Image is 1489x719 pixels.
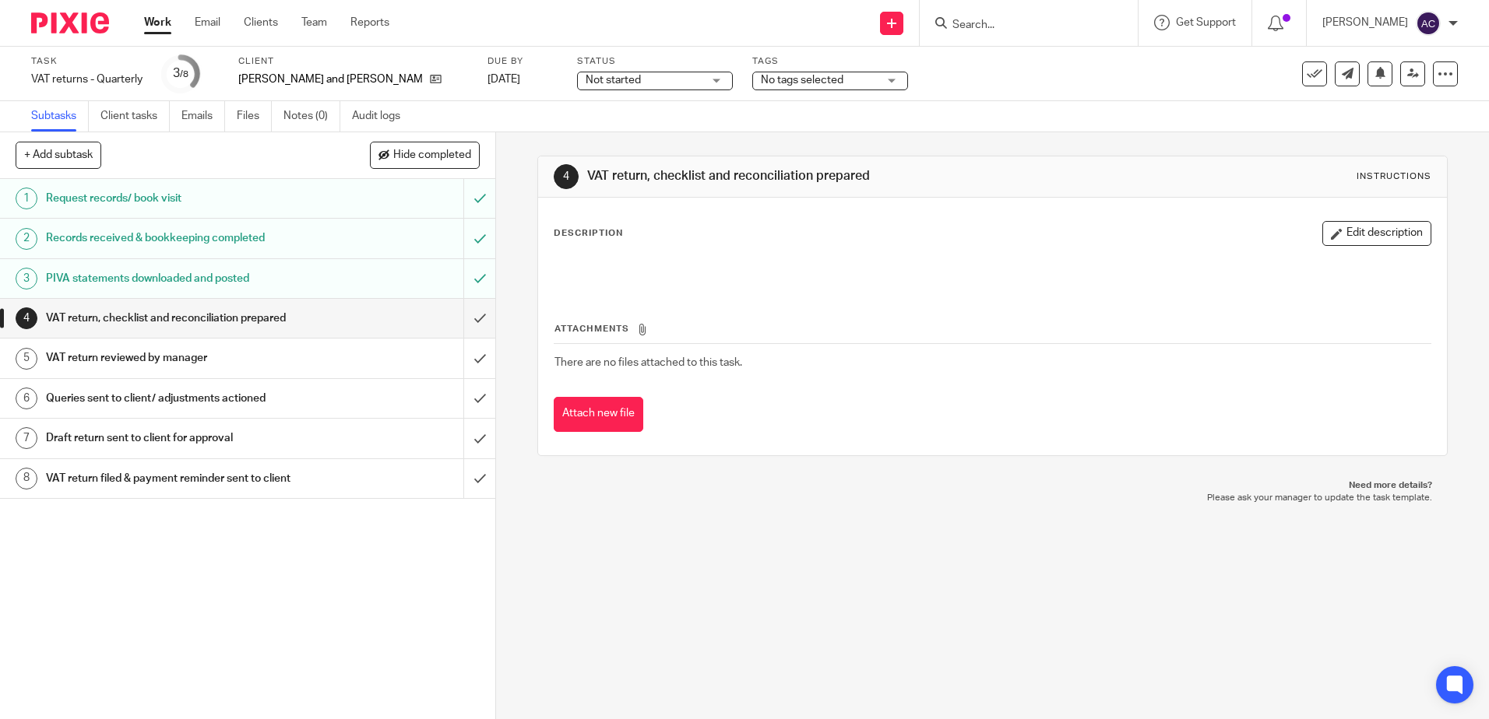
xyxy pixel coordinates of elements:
[553,479,1431,492] p: Need more details?
[144,15,171,30] a: Work
[46,226,314,250] h1: Records received & bookkeeping completed
[488,55,558,68] label: Due by
[46,267,314,290] h1: PIVA statements downloaded and posted
[1322,15,1408,30] p: [PERSON_NAME]
[350,15,389,30] a: Reports
[283,101,340,132] a: Notes (0)
[244,15,278,30] a: Clients
[951,19,1091,33] input: Search
[16,142,101,168] button: + Add subtask
[173,65,188,82] div: 3
[301,15,327,30] a: Team
[554,357,742,368] span: There are no files attached to this task.
[16,348,37,370] div: 5
[16,427,37,449] div: 7
[31,12,109,33] img: Pixie
[761,75,843,86] span: No tags selected
[181,101,225,132] a: Emails
[554,164,579,189] div: 4
[16,188,37,209] div: 1
[1416,11,1441,36] img: svg%3E
[46,387,314,410] h1: Queries sent to client/ adjustments actioned
[238,72,422,87] p: [PERSON_NAME] and [PERSON_NAME] BV
[16,307,37,329] div: 4
[370,142,480,168] button: Hide completed
[586,75,641,86] span: Not started
[46,426,314,450] h1: Draft return sent to client for approval
[31,72,143,87] div: VAT returns - Quarterly
[16,468,37,489] div: 8
[554,397,643,432] button: Attach new file
[752,55,908,68] label: Tags
[237,101,272,132] a: Files
[46,346,314,370] h1: VAT return reviewed by manager
[1357,170,1431,183] div: Instructions
[577,55,733,68] label: Status
[31,55,143,68] label: Task
[180,70,188,79] small: /8
[16,388,37,409] div: 6
[195,15,220,30] a: Email
[352,101,412,132] a: Audit logs
[587,168,1026,184] h1: VAT return, checklist and reconciliation prepared
[1322,221,1431,246] button: Edit description
[393,149,471,162] span: Hide completed
[488,74,520,85] span: [DATE]
[46,187,314,210] h1: Request records/ book visit
[46,467,314,490] h1: VAT return filed & payment reminder sent to client
[554,324,629,333] span: Attachments
[553,492,1431,504] p: Please ask your manager to update the task template.
[554,227,623,240] p: Description
[46,307,314,330] h1: VAT return, checklist and reconciliation prepared
[238,55,468,68] label: Client
[100,101,170,132] a: Client tasks
[16,268,37,289] div: 3
[1176,17,1236,28] span: Get Support
[31,101,89,132] a: Subtasks
[16,228,37,250] div: 2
